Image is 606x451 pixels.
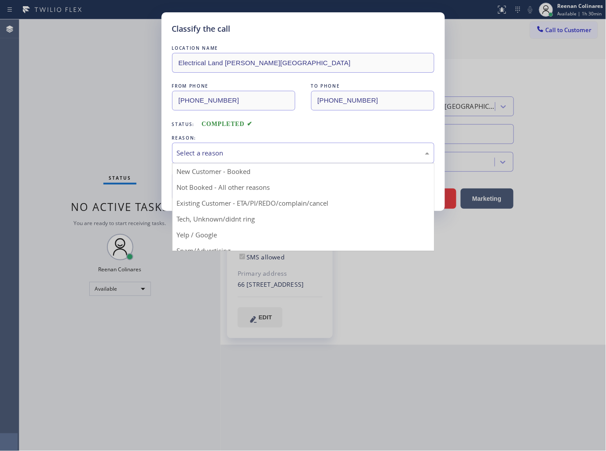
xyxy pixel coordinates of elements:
[311,91,434,111] input: To phone
[177,148,430,158] div: Select a reason
[173,211,434,227] div: Tech, Unknown/didnt ring
[173,243,434,259] div: Spam/Advertising
[311,81,434,91] div: TO PHONE
[172,81,295,91] div: FROM PHONE
[172,133,434,143] div: REASON:
[172,121,195,127] span: Status:
[173,227,434,243] div: Yelp / Google
[172,91,295,111] input: From phone
[172,44,434,53] div: LOCATION NAME
[202,121,253,127] span: COMPLETED
[173,195,434,211] div: Existing Customer - ETA/PI/REDO/complain/cancel
[172,23,231,35] h5: Classify the call
[173,163,434,179] div: New Customer - Booked
[173,179,434,195] div: Not Booked - All other reasons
